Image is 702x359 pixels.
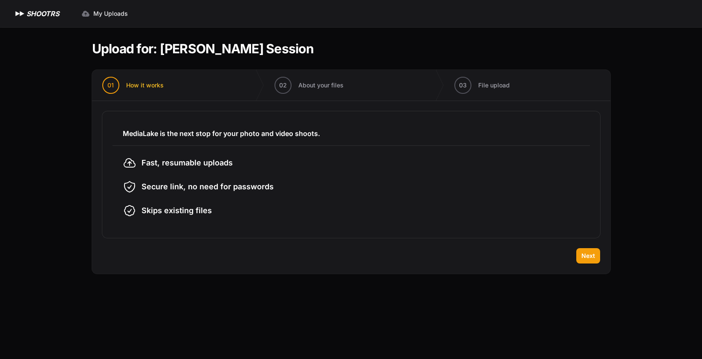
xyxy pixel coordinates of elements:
span: About your files [298,81,344,90]
button: 02 About your files [264,70,354,101]
h1: Upload for: [PERSON_NAME] Session [92,41,314,56]
span: My Uploads [93,9,128,18]
span: 02 [279,81,287,90]
button: 01 How it works [92,70,174,101]
span: Secure link, no need for passwords [142,181,274,193]
span: Skips existing files [142,205,212,217]
a: My Uploads [76,6,133,21]
h1: SHOOTRS [26,9,59,19]
span: 03 [459,81,467,90]
span: How it works [126,81,164,90]
span: Next [581,252,595,260]
span: Fast, resumable uploads [142,157,233,169]
button: 03 File upload [444,70,520,101]
h3: MediaLake is the next stop for your photo and video shoots. [123,128,580,139]
span: 01 [107,81,114,90]
img: SHOOTRS [14,9,26,19]
a: SHOOTRS SHOOTRS [14,9,59,19]
button: Next [576,248,600,263]
span: File upload [478,81,510,90]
